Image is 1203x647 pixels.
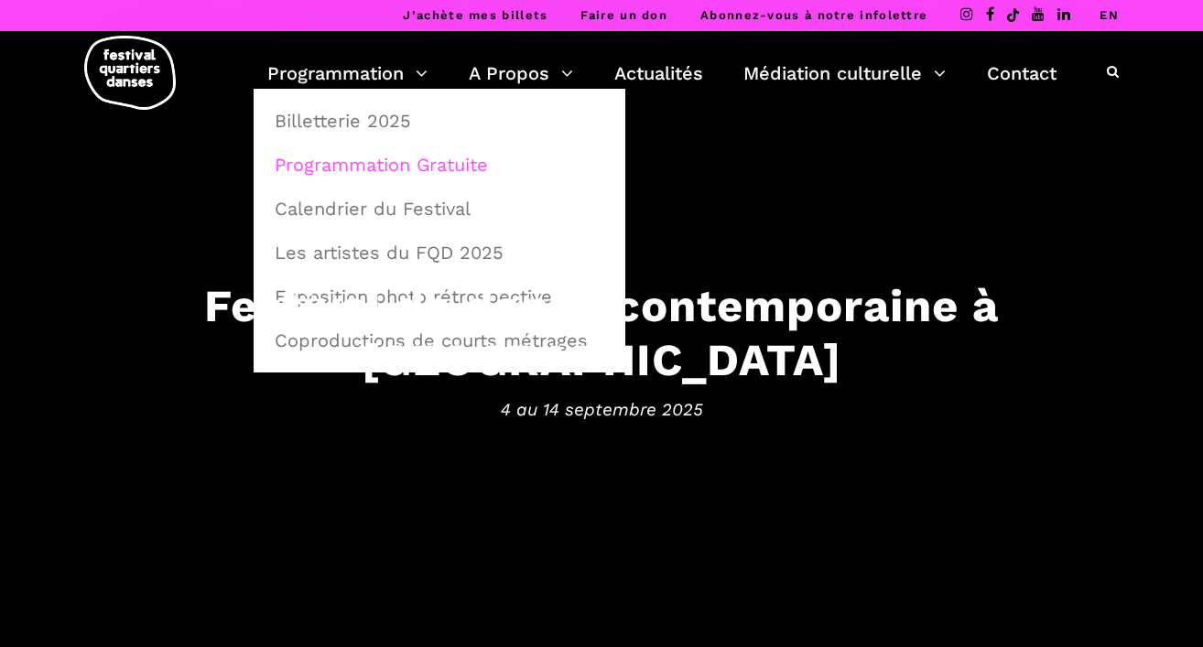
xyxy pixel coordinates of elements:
span: 4 au 14 septembre 2025 [34,395,1169,423]
a: Médiation culturelle [743,58,946,89]
a: Programmation [267,58,428,89]
a: Abonnez-vous à notre infolettre [700,8,927,22]
a: EN [1100,8,1119,22]
a: Actualités [614,58,703,89]
img: logo-fqd-med [84,36,176,110]
a: Les artistes du FQD 2025 [264,232,615,274]
h3: Festival de danse contemporaine à [GEOGRAPHIC_DATA] [34,279,1169,387]
a: Billetterie 2025 [264,100,615,142]
a: Programmation Gratuite [264,144,615,186]
a: Faire un don [580,8,667,22]
a: Calendrier du Festival [264,188,615,230]
a: Contact [987,58,1057,89]
a: A Propos [469,58,573,89]
a: J’achète mes billets [403,8,547,22]
a: Exposition photo rétrospective [264,275,615,318]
